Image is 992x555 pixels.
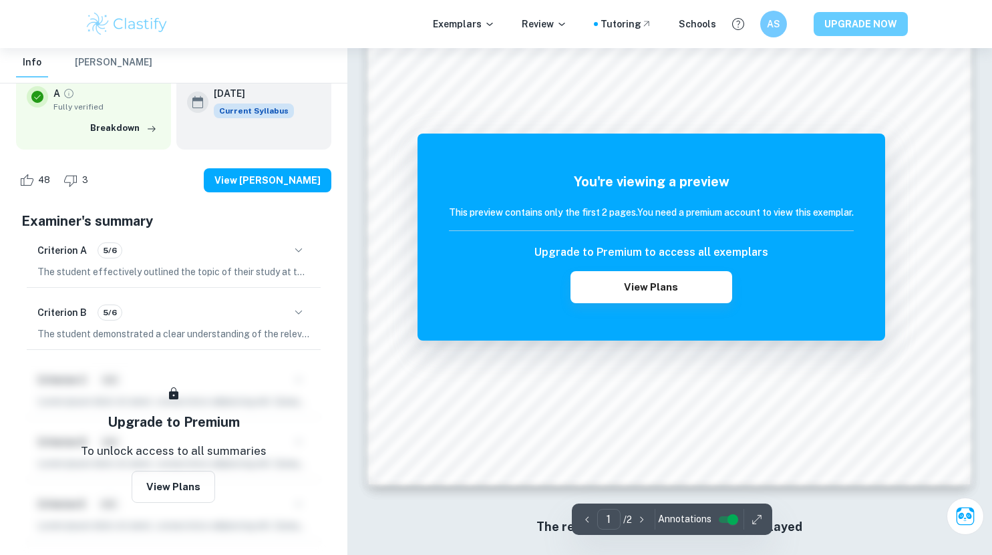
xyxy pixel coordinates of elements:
[37,243,87,258] h6: Criterion A
[522,17,567,31] p: Review
[204,168,331,192] button: View [PERSON_NAME]
[60,170,96,191] div: Dislike
[37,305,87,320] h6: Criterion B
[98,244,122,256] span: 5/6
[214,86,283,101] h6: [DATE]
[947,498,984,535] button: Ask Clai
[760,11,787,37] button: AS
[75,48,152,77] button: [PERSON_NAME]
[53,101,160,113] span: Fully verified
[87,118,160,138] button: Breakdown
[534,244,768,260] h6: Upgrade to Premium to access all exemplars
[16,170,57,191] div: Like
[214,104,294,118] span: Current Syllabus
[108,412,240,432] h5: Upgrade to Premium
[132,471,215,503] button: View Plans
[85,11,170,37] img: Clastify logo
[395,518,943,536] h6: The remaining pages are not being displayed
[37,327,310,341] p: The student demonstrated a clear understanding of the relevant physics principles and concepts, a...
[75,174,96,187] span: 3
[63,87,75,100] a: Grade fully verified
[98,307,122,319] span: 5/6
[16,48,48,77] button: Info
[623,512,632,527] p: / 2
[433,17,495,31] p: Exemplars
[31,174,57,187] span: 48
[679,17,716,31] a: Schools
[449,172,854,192] h5: You're viewing a preview
[658,512,711,526] span: Annotations
[814,12,908,36] button: UPGRADE NOW
[81,443,267,460] p: To unlock access to all summaries
[766,17,781,31] h6: AS
[449,205,854,220] h6: This preview contains only the first 2 pages. You need a premium account to view this exemplar.
[53,86,60,101] p: A
[727,13,750,35] button: Help and Feedback
[37,264,310,279] p: The student effectively outlined the topic of their study at the beginning of the essay, making i...
[21,211,326,231] h5: Examiner's summary
[214,104,294,118] div: This exemplar is based on the current syllabus. Feel free to refer to it for inspiration/ideas wh...
[570,271,732,303] button: View Plans
[601,17,652,31] a: Tutoring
